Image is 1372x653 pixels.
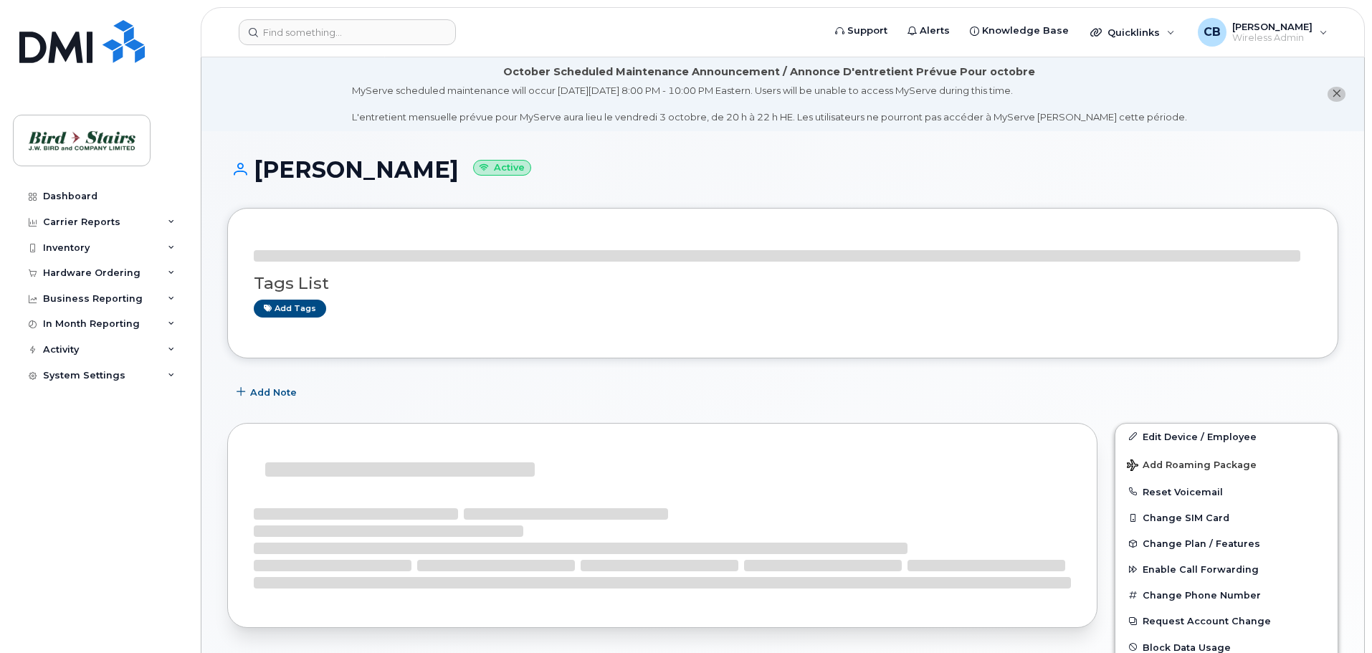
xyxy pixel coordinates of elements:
[1115,530,1338,556] button: Change Plan / Features
[227,380,309,406] button: Add Note
[250,386,297,399] span: Add Note
[1143,564,1259,575] span: Enable Call Forwarding
[1115,556,1338,582] button: Enable Call Forwarding
[227,157,1338,182] h1: [PERSON_NAME]
[473,160,531,176] small: Active
[254,300,326,318] a: Add tags
[1143,538,1260,549] span: Change Plan / Features
[1115,505,1338,530] button: Change SIM Card
[352,84,1187,124] div: MyServe scheduled maintenance will occur [DATE][DATE] 8:00 PM - 10:00 PM Eastern. Users will be u...
[503,65,1035,80] div: October Scheduled Maintenance Announcement / Annonce D'entretient Prévue Pour octobre
[1115,608,1338,634] button: Request Account Change
[1127,459,1257,473] span: Add Roaming Package
[1115,424,1338,449] a: Edit Device / Employee
[1115,479,1338,505] button: Reset Voicemail
[1115,449,1338,479] button: Add Roaming Package
[254,275,1312,292] h3: Tags List
[1328,87,1345,102] button: close notification
[1115,582,1338,608] button: Change Phone Number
